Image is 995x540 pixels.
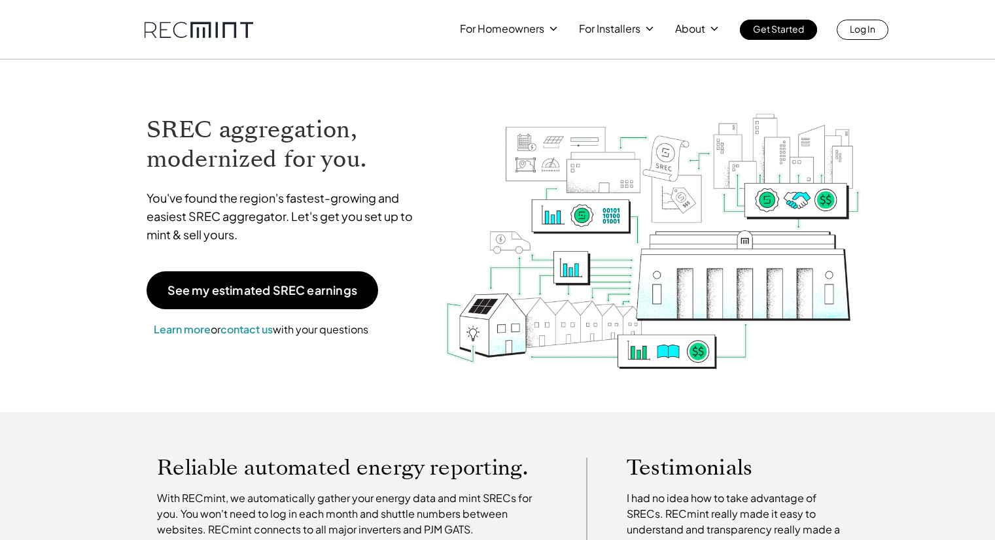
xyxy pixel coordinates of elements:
p: or with your questions [147,321,375,338]
p: With RECmint, we automatically gather your energy data and mint SRECs for you. You won't need to ... [157,490,547,537]
p: You've found the region's fastest-growing and easiest SREC aggregator. Let's get you set up to mi... [147,189,425,244]
a: Learn more [154,322,211,336]
p: For Installers [579,20,640,38]
a: Log In [837,20,888,40]
p: Log In [850,20,875,38]
img: RECmint value cycle [444,79,862,373]
p: Get Started [753,20,804,38]
p: Reliable automated energy reporting. [157,458,547,477]
p: About [675,20,705,38]
p: Testimonials [627,458,822,477]
p: See my estimated SREC earnings [167,284,357,296]
h1: SREC aggregation, modernized for you. [147,115,425,174]
a: See my estimated SREC earnings [147,271,378,309]
a: contact us [220,322,273,336]
p: For Homeowners [460,20,544,38]
a: Get Started [740,20,817,40]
